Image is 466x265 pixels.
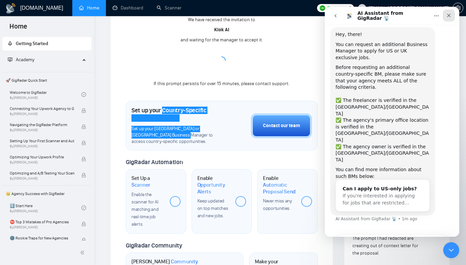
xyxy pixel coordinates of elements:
span: rocket [8,41,12,46]
a: homeHome [79,5,99,11]
span: loading [218,56,226,65]
span: user [360,6,364,10]
a: searchScanner [157,5,182,11]
span: lock [81,173,86,178]
span: By [PERSON_NAME] [10,144,74,148]
a: 1️⃣ Start HereBy[PERSON_NAME] [10,200,81,215]
img: upwork-logo.png [320,5,325,11]
span: 0 [349,4,351,12]
span: Opportunity Alerts [197,182,230,195]
h1: Enable [197,175,230,195]
span: Academy [8,57,34,63]
span: lock [81,141,86,145]
span: Getting Started [16,41,48,46]
img: logo [5,3,16,14]
span: Set up your [GEOGRAPHIC_DATA] or [GEOGRAPHIC_DATA] Business Manager to access country-specific op... [131,126,217,145]
a: setting [453,5,463,11]
span: Never miss any opportunities. [263,198,292,211]
span: double-left [80,249,87,256]
span: lock [81,238,86,242]
button: setting [453,3,463,13]
a: Welcome to GigRadarBy[PERSON_NAME] [10,87,81,102]
a: dashboardDashboard [113,5,143,11]
span: By [PERSON_NAME] [10,112,74,116]
iframe: To enrich screen reader interactions, please activate Accessibility in Grammarly extension settings [325,7,459,237]
span: Scanner [131,182,150,188]
span: Connecting Your Upwork Agency to GigRadar [10,105,74,112]
span: ⛔ Top 3 Mistakes of Pro Agencies [10,219,74,225]
span: Connects: [327,4,347,12]
b: Kiok AI [214,27,229,33]
span: 🌚 Rookie Traps for New Agencies [10,235,74,241]
span: Community [171,258,198,265]
span: lock [81,124,86,129]
span: check-circle [81,205,86,210]
div: We have received the invitation to [188,16,255,24]
span: 🚀 GigRadar Quick Start [3,74,91,87]
div: If this prompt persists for over 15 minutes, please contact support. [154,80,289,87]
span: Home [4,22,33,36]
span: GigRadar Automation [126,158,183,166]
span: Optimizing Your Upwork Profile [10,154,74,160]
span: Enable the scanner for AI matching and real-time job alerts. [131,192,158,227]
h1: [PERSON_NAME] [131,258,198,265]
span: Keep updated on top matches and new jobs. [197,198,228,219]
div: Contact our team [263,122,300,129]
h1: Set Up a [131,175,164,188]
span: Setting Up Your First Scanner and Auto-Bidder [10,138,74,144]
span: check-circle [81,92,86,97]
span: lock [81,157,86,161]
span: lock [81,222,86,226]
span: setting [453,5,463,11]
span: GigRadar Community [126,242,182,249]
h1: Set up your Country-Specific [131,107,217,121]
span: Business Manager [131,114,180,122]
span: By [PERSON_NAME] [10,225,74,229]
iframe: Intercom live chat [443,242,459,258]
button: Yes, I meet all of the criteria - request a new BM [9,228,126,248]
button: Contact our team [251,113,312,138]
div: and waiting for the manager to accept it. [181,36,263,44]
span: Automatic Proposal Send [263,182,296,195]
span: By [PERSON_NAME] [10,128,74,132]
span: Optimizing and A/B Testing Your Scanner for Better Results [10,170,74,177]
span: Academy [16,57,34,63]
span: fund-projection-screen [8,57,12,62]
span: 👑 Agency Success with GigRadar [3,187,91,200]
h1: Enable [263,175,296,195]
span: By [PERSON_NAME] [10,177,74,181]
span: Navigating the GigRadar Platform [10,121,74,128]
span: lock [81,108,86,113]
span: By [PERSON_NAME] [10,160,74,164]
li: Getting Started [2,37,91,50]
